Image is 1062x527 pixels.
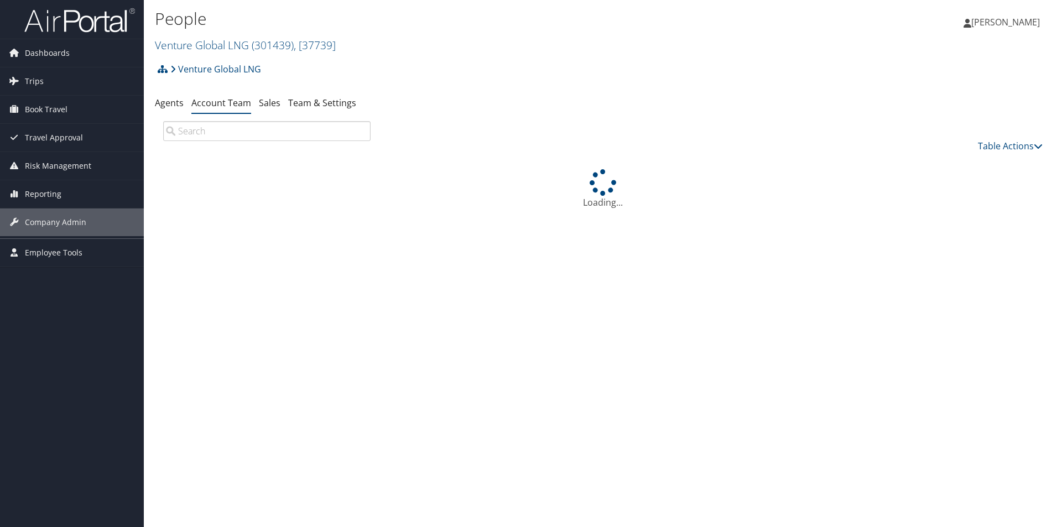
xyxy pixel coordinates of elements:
[25,180,61,208] span: Reporting
[25,67,44,95] span: Trips
[25,96,67,123] span: Book Travel
[288,97,356,109] a: Team & Settings
[163,121,371,141] input: Search
[155,7,752,30] h1: People
[259,97,280,109] a: Sales
[25,124,83,152] span: Travel Approval
[25,239,82,267] span: Employee Tools
[155,97,184,109] a: Agents
[25,152,91,180] span: Risk Management
[170,58,261,80] a: Venture Global LNG
[964,6,1051,39] a: [PERSON_NAME]
[191,97,251,109] a: Account Team
[252,38,294,53] span: ( 301439 )
[971,16,1040,28] span: [PERSON_NAME]
[294,38,336,53] span: , [ 37739 ]
[155,38,336,53] a: Venture Global LNG
[978,140,1043,152] a: Table Actions
[25,39,70,67] span: Dashboards
[24,7,135,33] img: airportal-logo.png
[25,208,86,236] span: Company Admin
[155,169,1051,209] div: Loading...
